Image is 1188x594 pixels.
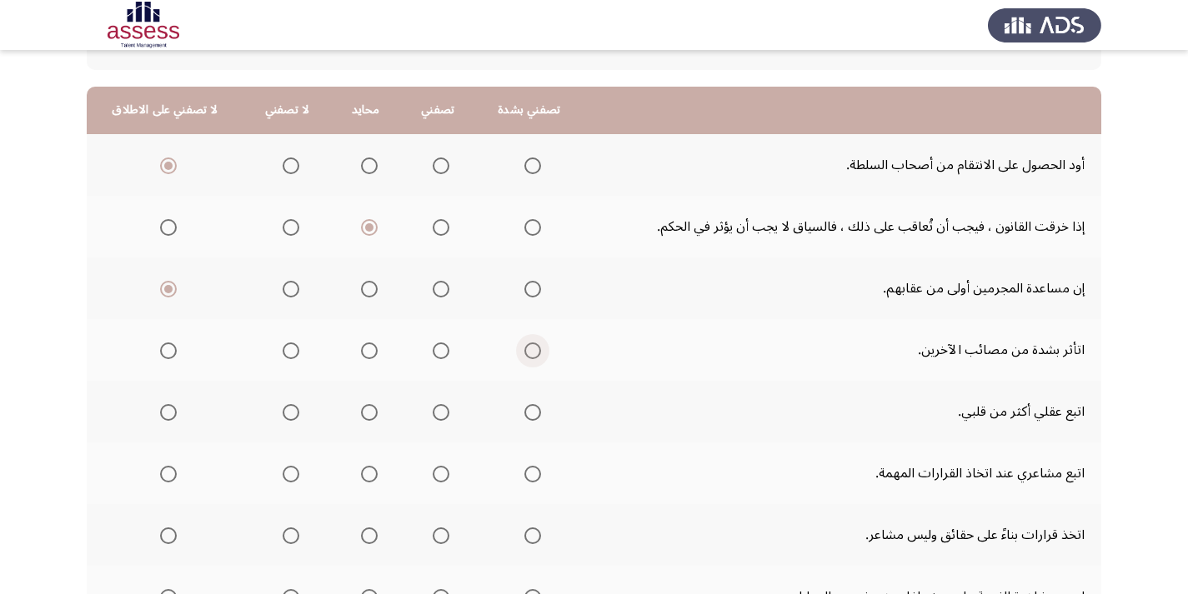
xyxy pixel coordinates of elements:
th: لا تصفني على الاطلاق [87,87,243,134]
mat-radio-group: Select an option [276,521,299,549]
mat-radio-group: Select an option [276,336,299,364]
mat-radio-group: Select an option [153,459,177,487]
th: تصفني [400,87,475,134]
mat-radio-group: Select an option [153,212,177,241]
mat-radio-group: Select an option [276,274,299,302]
mat-radio-group: Select an option [426,459,449,487]
mat-radio-group: Select an option [426,274,449,302]
mat-radio-group: Select an option [153,274,177,302]
mat-radio-group: Select an option [354,274,378,302]
mat-radio-group: Select an option [153,521,177,549]
mat-radio-group: Select an option [276,397,299,426]
mat-radio-group: Select an option [426,336,449,364]
td: إن مساعدة المجرمين أولى من عقابهم. [583,257,1101,319]
mat-radio-group: Select an option [426,212,449,241]
mat-radio-group: Select an option [153,336,177,364]
mat-radio-group: Select an option [518,151,541,179]
mat-radio-group: Select an option [426,397,449,426]
mat-radio-group: Select an option [426,521,449,549]
mat-radio-group: Select an option [354,212,378,241]
td: اتأثر بشدة من مصائب الآخرين. [583,319,1101,381]
mat-radio-group: Select an option [518,212,541,241]
td: اتبع عقلي أكثر من قلبي. [583,381,1101,442]
mat-radio-group: Select an option [354,397,378,426]
mat-radio-group: Select an option [518,459,541,487]
mat-radio-group: Select an option [276,459,299,487]
td: اتبع مشاعري عند اتخاذ القرارات المهمة. [583,442,1101,504]
th: تصفني بشدة [475,87,583,134]
mat-radio-group: Select an option [518,397,541,426]
mat-radio-group: Select an option [153,151,177,179]
th: محايد [331,87,400,134]
mat-radio-group: Select an option [518,336,541,364]
mat-radio-group: Select an option [153,397,177,426]
mat-radio-group: Select an option [426,151,449,179]
td: أود الحصول على الانتقام من أصحاب السلطة. [583,134,1101,196]
mat-radio-group: Select an option [276,212,299,241]
mat-radio-group: Select an option [354,336,378,364]
td: اتخذ قرارات بناءً على حقائق وليس مشاعر. [583,504,1101,566]
mat-radio-group: Select an option [518,274,541,302]
img: Assess Talent Management logo [988,2,1101,48]
img: Assessment logo of Emotional Intelligence Assessment - THL [87,2,200,48]
td: إذا خرقت القانون ، فيجب أن تُعاقب على ذلك ، فالسياق لا يجب أن يؤثر في الحكم. [583,196,1101,257]
mat-radio-group: Select an option [354,151,378,179]
mat-radio-group: Select an option [354,459,378,487]
mat-radio-group: Select an option [518,521,541,549]
th: لا تصفني [243,87,331,134]
mat-radio-group: Select an option [276,151,299,179]
mat-radio-group: Select an option [354,521,378,549]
